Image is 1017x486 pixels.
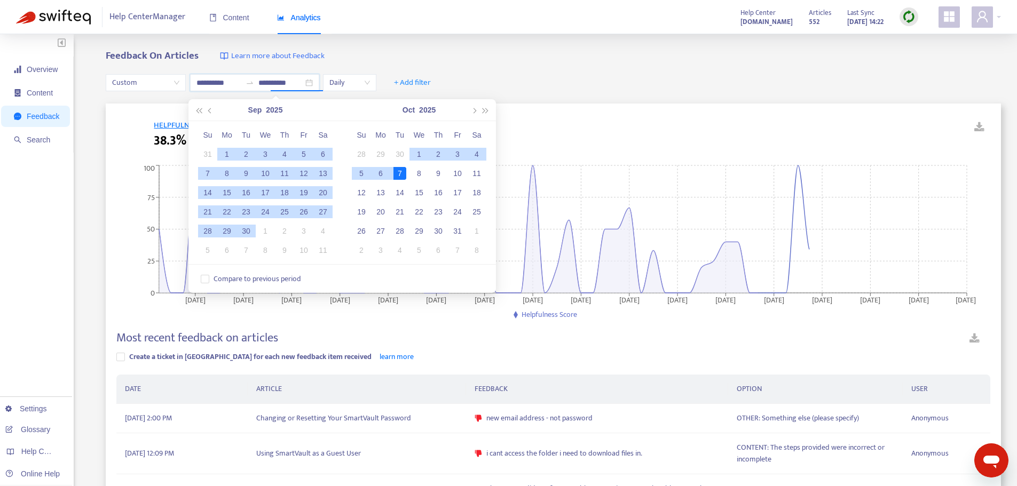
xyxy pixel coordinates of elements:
span: Compare to previous period [209,273,305,285]
div: 9 [240,167,253,180]
div: 14 [393,186,406,199]
span: Help Center [740,7,776,19]
td: 2025-10-07 [236,241,256,260]
b: Feedback On Articles [106,47,199,64]
span: appstore [943,10,956,23]
td: 2025-10-06 [371,164,390,183]
div: 25 [278,205,291,218]
tspan: [DATE] [716,293,736,306]
td: 2025-09-24 [256,202,275,221]
tspan: [DATE] [185,293,206,306]
td: 2025-10-21 [390,202,409,221]
tspan: [DATE] [282,293,302,306]
td: 2025-10-08 [409,164,429,183]
th: ARTICLE [248,375,466,404]
tspan: 75 [147,191,155,203]
div: 7 [451,244,464,257]
td: 2025-09-12 [294,164,313,183]
button: 2025 [419,99,436,121]
tspan: [DATE] [764,293,784,306]
th: FEEDBACK [466,375,728,404]
a: [DOMAIN_NAME] [740,15,793,28]
tspan: [DATE] [379,293,399,306]
div: 8 [220,167,233,180]
th: OPTION [728,375,903,404]
td: 2025-11-08 [467,241,486,260]
img: sync.dc5367851b00ba804db3.png [902,10,916,23]
div: 10 [451,167,464,180]
span: new email address - not password [486,412,593,424]
td: 2025-09-30 [390,145,409,164]
div: 22 [413,205,425,218]
td: 2025-10-15 [409,183,429,202]
th: USER [903,375,990,404]
span: signal [14,66,21,73]
tspan: [DATE] [427,293,447,306]
td: 2025-11-06 [429,241,448,260]
div: 17 [259,186,272,199]
span: container [14,89,21,97]
div: 3 [374,244,387,257]
td: 2025-09-14 [198,183,217,202]
span: Anonymous [911,448,949,459]
span: CONTENT: The steps provided were incorrect or incomplete [737,442,894,465]
td: 2025-10-07 [390,164,409,183]
tspan: [DATE] [861,293,881,306]
span: search [14,136,21,144]
div: 5 [355,167,368,180]
td: 2025-10-20 [371,202,390,221]
div: 29 [413,225,425,237]
div: 28 [355,148,368,161]
span: Custom [112,75,179,91]
span: i cant access the folder i need to download files in. [486,448,642,459]
span: swap-right [246,78,254,87]
td: 2025-09-09 [236,164,256,183]
div: 20 [374,205,387,218]
div: 6 [220,244,233,257]
td: 2025-11-03 [371,241,390,260]
td: 2025-09-16 [236,183,256,202]
td: 2025-09-26 [294,202,313,221]
td: 2025-09-15 [217,183,236,202]
span: Search [27,136,50,144]
a: Glossary [5,425,50,434]
td: 2025-10-30 [429,221,448,241]
div: 8 [259,244,272,257]
td: 2025-09-17 [256,183,275,202]
td: 2025-10-24 [448,202,467,221]
td: 2025-08-31 [198,145,217,164]
span: Last Sync [847,7,874,19]
td: 2025-09-23 [236,202,256,221]
td: 2025-10-09 [275,241,294,260]
th: Mo [371,125,390,145]
div: 9 [278,244,291,257]
td: 2025-10-03 [448,145,467,164]
td: 2025-11-02 [352,241,371,260]
td: 2025-11-04 [390,241,409,260]
td: 2025-09-30 [236,221,256,241]
button: Sep [248,99,262,121]
td: 2025-09-29 [217,221,236,241]
tspan: 50 [147,223,155,235]
div: 16 [240,186,253,199]
div: 24 [451,205,464,218]
span: Content [209,13,249,22]
td: 2025-10-05 [198,241,217,260]
div: 30 [240,225,253,237]
th: Fr [448,125,467,145]
td: 2025-09-19 [294,183,313,202]
td: 2025-10-06 [217,241,236,260]
button: Oct [403,99,415,121]
span: book [209,14,217,21]
span: Feedback [27,112,59,121]
td: 2025-10-16 [429,183,448,202]
div: 28 [201,225,214,237]
td: 2025-09-02 [236,145,256,164]
div: 6 [374,167,387,180]
div: 19 [297,186,310,199]
td: 2025-10-04 [313,221,333,241]
td: 2025-09-11 [275,164,294,183]
td: Changing or Resetting Your SmartVault Password [248,404,466,433]
button: 2025 [266,99,282,121]
img: image-link [220,52,228,60]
